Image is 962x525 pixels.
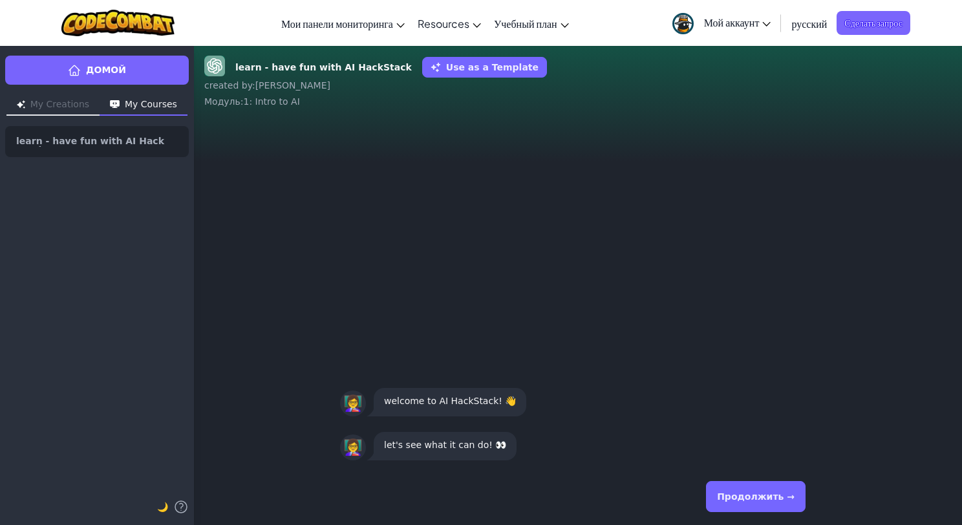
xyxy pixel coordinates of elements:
[86,63,126,77] span: Домой
[204,80,330,91] span: created by : [PERSON_NAME]
[704,16,771,29] span: Мой аккаунт
[204,95,952,108] div: Модуль : 1: Intro to AI
[411,6,487,41] a: Resources
[157,499,168,515] button: 🌙
[281,17,393,30] span: Мои панели мониторинга
[61,10,175,36] img: CodeCombat logo
[384,393,516,409] p: welcome to AI HackStack! 👋
[666,3,778,43] a: Мой аккаунт
[100,95,187,116] button: My Courses
[791,17,827,30] span: русский
[785,6,833,41] a: русский
[672,13,694,34] img: avatar
[340,434,366,460] div: 👩‍🏫
[340,391,366,416] div: 👩‍🏫
[487,6,575,41] a: Учебный план
[275,6,411,41] a: Мои панели мониторинга
[418,17,469,30] span: Resources
[422,57,547,78] button: Use as a Template
[494,17,557,30] span: Учебный план
[5,126,189,157] a: learn - have fun with AI HackStack
[837,11,910,35] a: Сделать запрос
[384,437,506,453] p: let's see what it can do! 👀
[17,100,25,109] img: Icon
[204,56,225,76] img: GPT-4
[110,100,120,109] img: Icon
[157,502,168,512] span: 🌙
[6,95,100,116] button: My Creations
[5,56,189,85] a: Домой
[16,136,167,147] span: learn - have fun with AI HackStack
[235,61,412,74] strong: learn - have fun with AI HackStack
[706,481,806,512] button: Продолжить →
